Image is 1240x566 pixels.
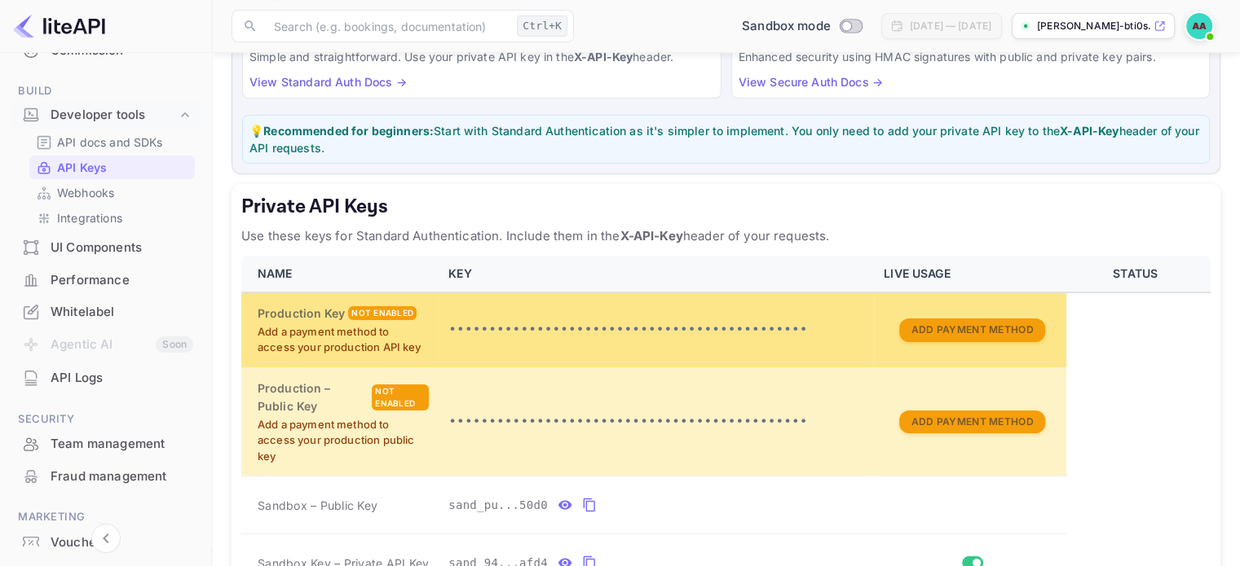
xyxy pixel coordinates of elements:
div: API Logs [10,362,201,394]
div: Developer tools [51,106,177,125]
span: sand_pu...50d0 [448,497,548,514]
span: Sandbox – Public Key [258,497,377,514]
strong: X-API-Key [1060,124,1119,138]
input: Search (e.g. bookings, documentation) [264,10,510,42]
div: Performance [10,265,201,296]
div: Not enabled [372,384,429,410]
div: Not enabled [348,306,417,320]
a: Fraud management [10,461,201,491]
span: Marketing [10,508,201,526]
p: Add a payment method to access your production API key [258,324,429,356]
div: Fraud management [51,467,193,486]
span: Build [10,82,201,100]
div: Performance [51,271,193,290]
div: [DATE] — [DATE] [910,19,991,33]
div: Fraud management [10,461,201,493]
a: Webhooks [36,184,188,201]
div: API Logs [51,369,193,388]
div: Whitelabel [10,296,201,328]
div: API docs and SDKs [29,130,195,154]
p: [PERSON_NAME]-bti0s.nuit... [1037,19,1150,33]
div: Developer tools [10,101,201,129]
p: ••••••••••••••••••••••••••••••••••••••••••••• [448,412,864,432]
h5: Private API Keys [241,194,1211,220]
a: API Logs [10,362,201,393]
div: Whitelabel [51,303,193,322]
p: Simple and straightforward. Use your private API key in the header. [249,48,714,65]
a: Team management [10,428,201,459]
div: Webhooks [29,181,195,204]
button: Add Payment Method [899,318,1044,342]
p: 💡 Start with Standard Authentication as it's simpler to implement. You only need to add your priv... [249,122,1202,156]
div: Switch to Production mode [735,17,868,36]
th: STATUS [1066,256,1211,292]
a: View Secure Auth Docs → [739,75,883,89]
p: Integrations [57,209,122,226]
div: Vouchers [51,533,193,552]
p: API Keys [57,159,107,176]
a: Commission [10,35,201,65]
a: Performance [10,265,201,295]
div: API Keys [29,156,195,179]
p: API docs and SDKs [57,134,163,151]
a: Whitelabel [10,296,201,327]
p: Enhanced security using HMAC signatures with public and private key pairs. [739,48,1203,65]
a: Vouchers [10,527,201,557]
p: Use these keys for Standard Authentication. Include them in the header of your requests. [241,226,1211,246]
img: LiteAPI logo [13,13,105,39]
a: View Standard Auth Docs → [249,75,407,89]
button: Collapse navigation [91,524,121,553]
span: Security [10,410,201,428]
th: NAME [241,256,439,292]
div: Team management [10,428,201,460]
a: Add Payment Method [899,322,1044,336]
th: LIVE USAGE [874,256,1066,292]
a: API Keys [36,159,188,176]
th: KEY [439,256,874,292]
p: Add a payment method to access your production public key [258,417,429,465]
p: ••••••••••••••••••••••••••••••••••••••••••••• [448,320,864,340]
a: Integrations [36,209,188,226]
strong: Recommended for beginners: [263,124,434,138]
div: Team management [51,435,193,454]
img: Apurva Amin [1186,13,1212,39]
p: Webhooks [57,184,114,201]
div: UI Components [51,239,193,257]
div: UI Components [10,232,201,264]
h6: Production – Public Key [258,380,368,415]
div: Ctrl+K [517,15,567,37]
a: UI Components [10,232,201,262]
strong: X-API-Key [620,228,682,244]
span: Sandbox mode [742,17,831,36]
h6: Production Key [258,305,345,322]
a: API docs and SDKs [36,134,188,151]
a: Add Payment Method [899,414,1044,428]
strong: X-API-Key [574,50,633,64]
div: Integrations [29,206,195,230]
button: Add Payment Method [899,410,1044,434]
div: Vouchers [10,527,201,559]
